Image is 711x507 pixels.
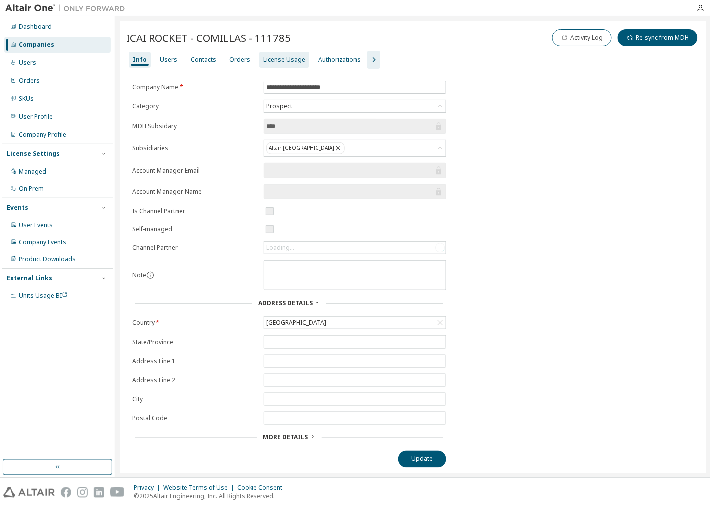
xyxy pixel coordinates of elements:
span: Units Usage BI [19,291,68,300]
label: Account Manager Name [132,188,258,196]
button: Re-sync from MDH [618,29,698,46]
div: Users [160,56,177,64]
label: Country [132,319,258,327]
div: User Events [19,221,53,229]
span: ICAI ROCKET - COMILLAS - 111785 [126,31,291,45]
button: Update [398,451,446,468]
div: Altair [GEOGRAPHIC_DATA] [264,140,446,156]
div: Loading... [266,244,294,252]
label: Postal Code [132,414,258,422]
div: Info [133,56,147,64]
span: Address Details [258,299,313,307]
div: Orders [19,77,40,85]
label: MDH Subsidary [132,122,258,130]
div: Users [19,59,36,67]
span: More Details [263,433,308,442]
label: City [132,395,258,403]
div: Cookie Consent [237,484,289,492]
div: Prospect [265,101,294,112]
div: Prospect [264,100,446,112]
label: Company Name [132,83,258,91]
img: Altair One [5,3,130,13]
div: Website Terms of Use [163,484,237,492]
label: Subsidiaries [132,144,258,152]
img: linkedin.svg [94,487,104,498]
div: On Prem [19,185,44,193]
div: Contacts [191,56,216,64]
div: User Profile [19,113,53,121]
div: Orders [229,56,250,64]
label: Address Line 1 [132,357,258,365]
img: youtube.svg [110,487,125,498]
img: instagram.svg [77,487,88,498]
div: Dashboard [19,23,52,31]
label: Account Manager Email [132,166,258,175]
div: [GEOGRAPHIC_DATA] [264,317,446,329]
div: Managed [19,167,46,176]
label: Channel Partner [132,244,258,252]
div: Product Downloads [19,255,76,263]
label: Address Line 2 [132,376,258,384]
div: [GEOGRAPHIC_DATA] [265,317,328,328]
div: SKUs [19,95,34,103]
label: Is Channel Partner [132,207,258,215]
button: information [146,271,154,279]
div: Company Events [19,238,66,246]
p: © 2025 Altair Engineering, Inc. All Rights Reserved. [134,492,289,501]
img: facebook.svg [61,487,71,498]
div: License Usage [263,56,305,64]
div: Companies [19,41,54,49]
img: altair_logo.svg [3,487,55,498]
div: Events [7,204,28,212]
div: Loading... [264,242,446,254]
label: State/Province [132,338,258,346]
div: Privacy [134,484,163,492]
label: Note [132,271,146,279]
label: Self-managed [132,225,258,233]
label: Category [132,102,258,110]
button: Activity Log [552,29,612,46]
div: External Links [7,274,52,282]
div: Authorizations [318,56,361,64]
div: License Settings [7,150,60,158]
div: Company Profile [19,131,66,139]
div: Altair [GEOGRAPHIC_DATA] [266,142,345,154]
